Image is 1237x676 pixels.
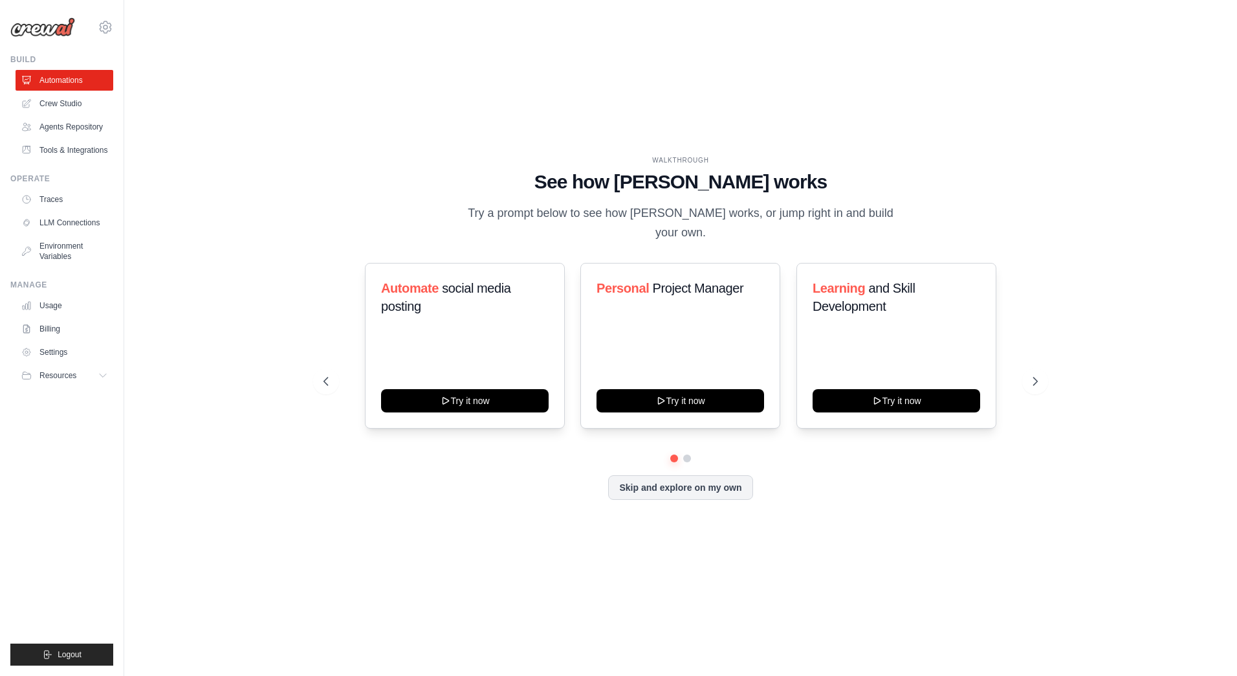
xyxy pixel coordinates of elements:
span: and Skill Development [813,281,915,313]
span: Logout [58,649,82,660]
span: Resources [39,370,76,381]
img: Logo [10,17,75,37]
button: Logout [10,644,113,666]
p: Try a prompt below to see how [PERSON_NAME] works, or jump right in and build your own. [463,204,898,242]
a: Traces [16,189,113,210]
a: Tools & Integrations [16,140,113,161]
span: Project Manager [653,281,744,295]
h1: See how [PERSON_NAME] works [323,170,1038,194]
span: Automate [381,281,439,295]
a: Crew Studio [16,93,113,114]
button: Try it now [381,389,549,412]
a: Environment Variables [16,236,113,267]
button: Skip and explore on my own [608,475,752,500]
a: LLM Connections [16,212,113,233]
button: Try it now [813,389,980,412]
div: Build [10,54,113,65]
button: Resources [16,365,113,386]
div: WALKTHROUGH [323,155,1038,165]
div: Operate [10,174,113,184]
button: Try it now [597,389,764,412]
a: Billing [16,319,113,339]
span: Learning [813,281,865,295]
a: Settings [16,342,113,363]
div: Manage [10,280,113,290]
span: social media posting [381,281,511,313]
a: Agents Repository [16,117,113,137]
span: Personal [597,281,649,295]
iframe: Chat Widget [1172,614,1237,676]
a: Usage [16,295,113,316]
a: Automations [16,70,113,91]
